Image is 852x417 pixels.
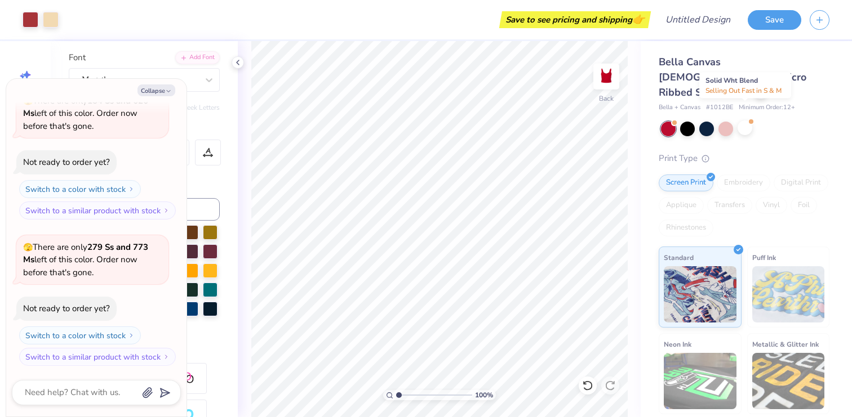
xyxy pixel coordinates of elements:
[756,197,787,214] div: Vinyl
[69,51,86,64] label: Font
[23,96,33,106] span: 🫣
[717,174,770,191] div: Embroidery
[502,11,648,28] div: Save to see pricing and shipping
[659,55,806,99] span: Bella Canvas [DEMOGRAPHIC_DATA]' Micro Ribbed Scoop Tank
[175,51,220,64] div: Add Font
[475,390,493,400] span: 100 %
[128,332,135,339] img: Switch to a color with stock
[752,353,825,409] img: Metallic & Glitter Ink
[664,353,736,409] img: Neon Ink
[19,201,176,219] button: Switch to a similar product with stock
[23,156,110,168] div: Not ready to order yet?
[23,303,110,314] div: Not ready to order yet?
[664,266,736,322] img: Standard
[752,252,776,263] span: Puff Ink
[706,103,733,113] span: # 1012BE
[659,174,713,191] div: Screen Print
[774,174,828,191] div: Digital Print
[23,241,148,278] span: There are only left of this color. Order now before that's gone.
[659,197,704,214] div: Applique
[664,252,694,263] span: Standard
[791,197,817,214] div: Foil
[664,338,691,350] span: Neon Ink
[659,103,700,113] span: Bella + Canvas
[137,84,175,96] button: Collapse
[707,197,752,214] div: Transfers
[699,73,791,98] div: Solid Wht Blend
[659,152,829,165] div: Print Type
[739,103,795,113] span: Minimum Order: 12 +
[752,338,819,350] span: Metallic & Glitter Ink
[656,8,739,31] input: Untitled Design
[23,242,33,253] span: 🫣
[19,348,176,366] button: Switch to a similar product with stock
[705,86,782,95] span: Selling Out Fast in S & M
[163,207,170,214] img: Switch to a similar product with stock
[128,186,135,192] img: Switch to a color with stock
[752,266,825,322] img: Puff Ink
[659,219,713,236] div: Rhinestones
[19,180,141,198] button: Switch to a color with stock
[19,326,141,344] button: Switch to a color with stock
[23,95,148,132] span: There are only left of this color. Order now before that's gone.
[595,65,618,88] img: Back
[748,10,801,30] button: Save
[599,93,614,104] div: Back
[163,353,170,360] img: Switch to a similar product with stock
[632,12,645,26] span: 👉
